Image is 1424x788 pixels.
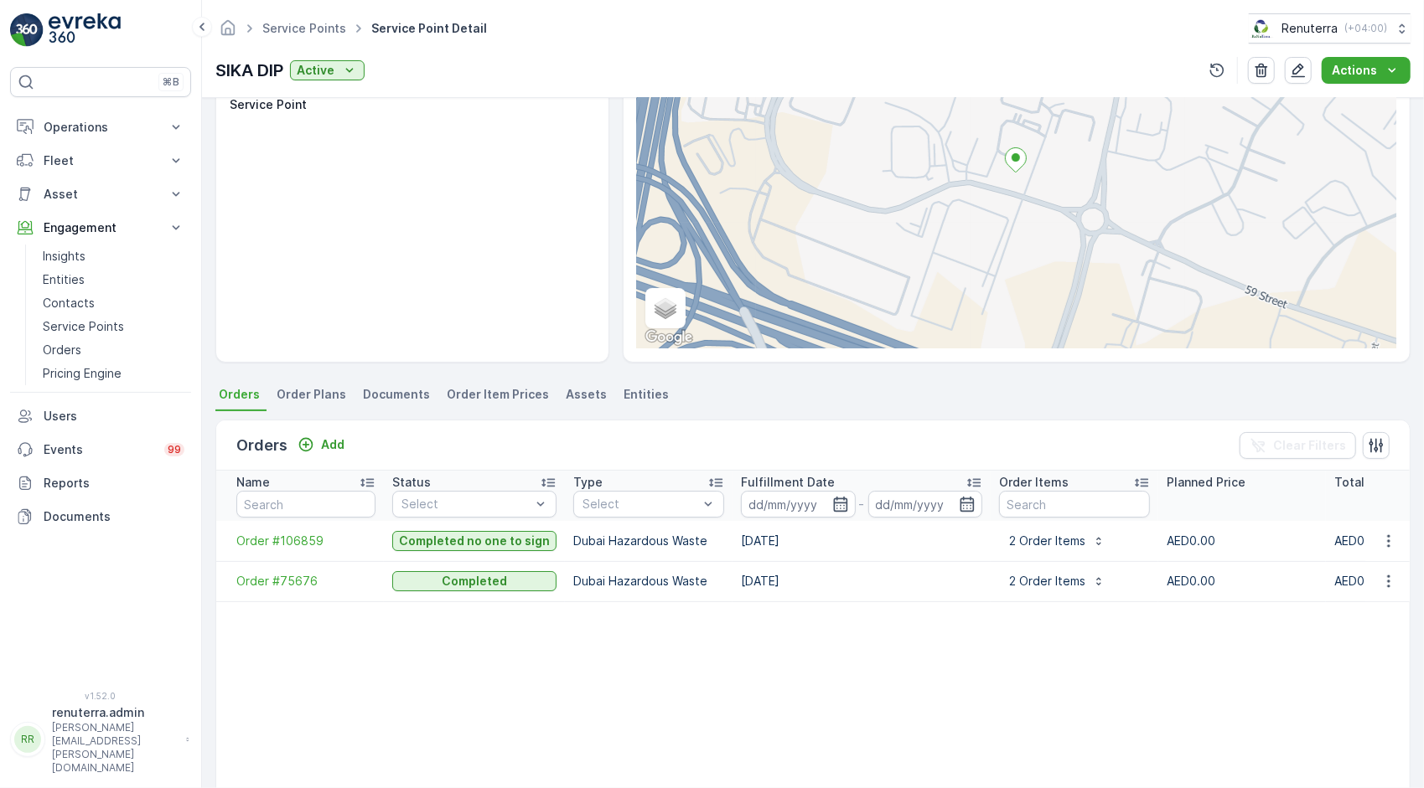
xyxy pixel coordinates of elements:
td: [DATE] [733,561,991,601]
p: SIKA DIP [215,58,283,83]
span: Assets [566,386,607,403]
button: Operations [10,111,191,144]
p: Insights [43,248,85,265]
p: Type [573,474,603,491]
a: Service Points [262,21,346,35]
a: Homepage [219,25,237,39]
button: 2 Order Items [999,528,1116,554]
span: AED0.00 [1334,533,1383,548]
p: Status [392,474,431,491]
span: Service Point Detail [368,20,490,37]
a: Entities [36,268,191,291]
td: [DATE] [733,521,991,561]
p: Entities [43,271,85,288]
p: Actions [1332,62,1377,79]
p: Operations [44,119,158,136]
p: Active [297,62,334,79]
p: Name [236,474,270,491]
p: Engagement [44,219,158,236]
span: Order Item Prices [447,386,549,403]
a: Open this area in Google Maps (opens a new window) [641,327,696,348]
span: v 1.52.0 [10,691,191,701]
p: Contacts [43,295,95,312]
p: - [859,494,865,514]
p: renuterra.admin [52,704,178,721]
button: Fleet [10,144,191,178]
button: Completed [392,571,557,591]
p: Dubai Hazardous Waste [573,573,724,590]
input: Search [999,491,1150,518]
img: logo [10,13,44,47]
span: AED0.00 [1334,574,1383,588]
button: Asset [10,178,191,211]
p: Reports [44,475,184,492]
p: Asset [44,186,158,203]
img: logo_light-DOdMpM7g.png [49,13,121,47]
button: Active [290,60,365,80]
button: Engagement [10,211,191,245]
p: Orders [236,434,287,457]
p: Events [44,441,154,458]
span: AED0.00 [1167,574,1215,588]
p: Completed no one to sign [399,533,550,549]
p: 2 Order Items [1009,573,1085,590]
span: AED0.00 [1167,533,1215,548]
p: Fulfillment Date [741,474,835,491]
a: Users [10,399,191,433]
a: Service Points [36,315,191,338]
p: Select [583,496,698,512]
button: Completed no one to sign [392,531,557,551]
p: Planned Price [1167,474,1245,491]
p: Order Items [999,474,1069,491]
p: Dubai Hazardous Waste [573,533,724,549]
button: Clear Filters [1240,432,1356,459]
a: Order #106859 [236,533,375,549]
div: RR [14,726,41,753]
button: Add [291,435,351,455]
p: Fleet [44,152,158,169]
a: Events99 [10,433,191,466]
a: Order #75676 [236,573,375,590]
span: Order Plans [277,386,346,403]
input: dd/mm/yyyy [741,491,856,518]
p: Completed [442,573,507,590]
p: Orders [43,342,81,358]
img: Screenshot_2024-07-26_at_13.33.01.png [1249,19,1275,38]
img: Google [641,327,696,348]
p: ⌘B [163,75,179,89]
span: Documents [363,386,430,403]
a: Orders [36,338,191,362]
button: RRrenuterra.admin[PERSON_NAME][EMAIL_ADDRESS][PERSON_NAME][DOMAIN_NAME] [10,704,191,775]
p: Pricing Engine [43,365,122,382]
p: 2 Order Items [1009,533,1085,549]
span: Entities [624,386,669,403]
button: 2 Order Items [999,568,1116,595]
p: Select [401,496,531,512]
button: Renuterra(+04:00) [1249,13,1411,44]
span: Orders [219,386,260,403]
button: Actions [1322,57,1411,84]
a: Contacts [36,291,191,315]
p: 99 [168,443,181,456]
a: Insights [36,245,191,268]
p: Documents [44,508,184,525]
p: ( +04:00 ) [1344,22,1387,35]
a: Documents [10,500,191,533]
p: Clear Filters [1273,437,1346,454]
p: Users [44,408,184,425]
a: Pricing Engine [36,362,191,385]
a: Layers [647,290,684,327]
p: Service Points [43,318,124,335]
input: Search [236,491,375,518]
p: Renuterra [1282,20,1338,37]
a: Reports [10,466,191,500]
input: dd/mm/yyyy [868,491,983,518]
p: [PERSON_NAME][EMAIL_ADDRESS][PERSON_NAME][DOMAIN_NAME] [52,721,178,775]
p: Add [321,436,344,453]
